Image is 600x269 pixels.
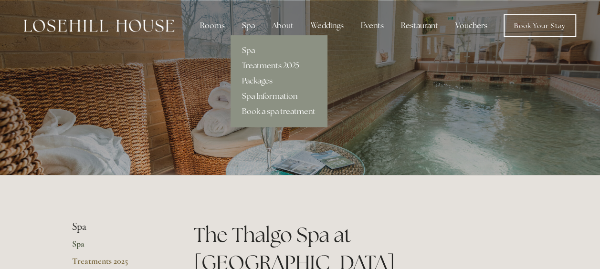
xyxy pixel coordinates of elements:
[231,104,327,119] a: Book a spa treatment
[504,14,576,37] a: Book Your Stay
[231,43,327,58] a: Spa
[231,73,327,89] a: Packages
[448,16,495,35] a: Vouchers
[303,16,351,35] div: Weddings
[231,89,327,104] a: Spa Information
[234,16,263,35] div: Spa
[72,221,163,233] li: Spa
[393,16,446,35] div: Restaurant
[264,16,301,35] div: About
[192,16,232,35] div: Rooms
[353,16,391,35] div: Events
[24,20,174,32] img: Losehill House
[231,58,327,73] a: Treatments 2025
[72,238,163,256] a: Spa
